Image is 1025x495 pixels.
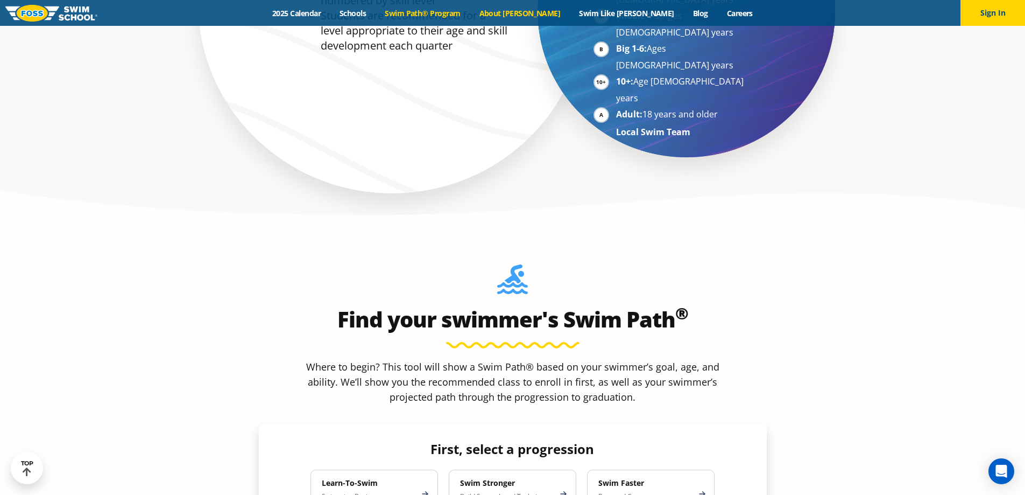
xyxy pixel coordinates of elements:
div: Open Intercom Messenger [988,458,1014,484]
li: Students are recommended for a level appropriate to their age and skill development each quarter [321,8,507,53]
strong: 10+: [616,75,633,87]
li: 18 years and older [616,107,748,123]
a: Swim Like [PERSON_NAME] [570,8,684,18]
a: Swim Path® Program [376,8,470,18]
h4: Swim Stronger [460,478,554,488]
li: Ages [DEMOGRAPHIC_DATA] years [616,41,748,73]
h4: Learn-To-Swim [322,478,416,488]
strong: Local Swim Team [616,126,690,138]
a: Schools [330,8,376,18]
strong: Big 1-6: [616,43,647,54]
a: Blog [683,8,717,18]
sup: ® [675,302,688,324]
li: Age [DEMOGRAPHIC_DATA] years [616,74,748,106]
p: Where to begin? This tool will show a Swim Path® based on your swimmer’s goal, age, and ability. ... [302,359,724,405]
a: Careers [717,8,762,18]
h2: Find your swimmer's Swim Path [259,306,767,332]
h4: Swim Faster [598,478,692,488]
a: About [PERSON_NAME] [470,8,570,18]
img: FOSS Swim School Logo [5,5,97,22]
strong: Adult: [616,108,642,120]
h4: First, select a progression [302,442,723,457]
img: Foss-Location-Swimming-Pool-Person.svg [497,264,528,301]
a: 2025 Calendar [263,8,330,18]
div: TOP [21,460,33,477]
